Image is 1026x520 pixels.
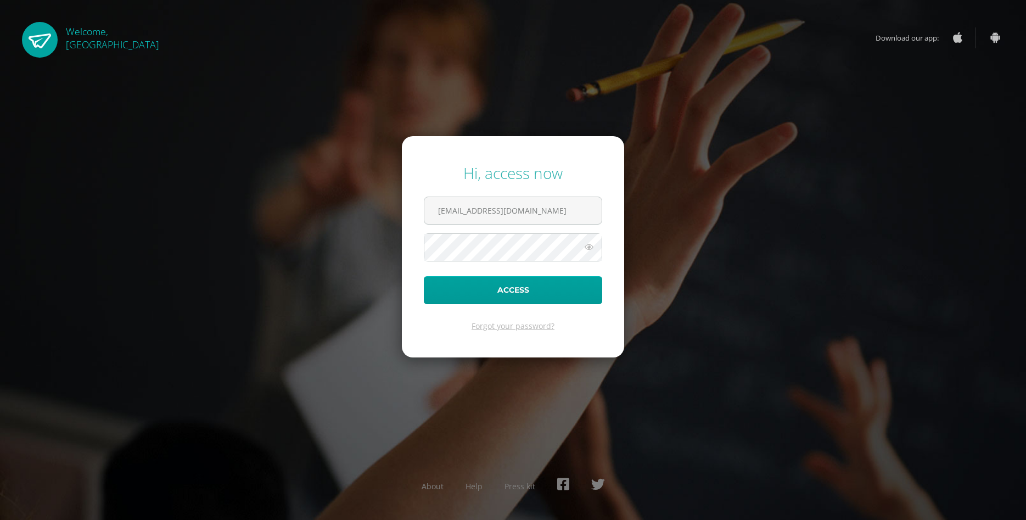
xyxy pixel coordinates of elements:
a: Press kit [504,481,535,491]
a: Help [466,481,483,491]
div: Hi, access now [424,163,602,183]
div: Welcome, [66,22,159,51]
a: About [422,481,444,491]
span: Download our app: [876,27,950,48]
a: Forgot your password? [472,321,554,331]
input: Correo electrónico o usuario [424,197,602,224]
button: Access [424,276,602,304]
span: [GEOGRAPHIC_DATA] [66,38,159,51]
